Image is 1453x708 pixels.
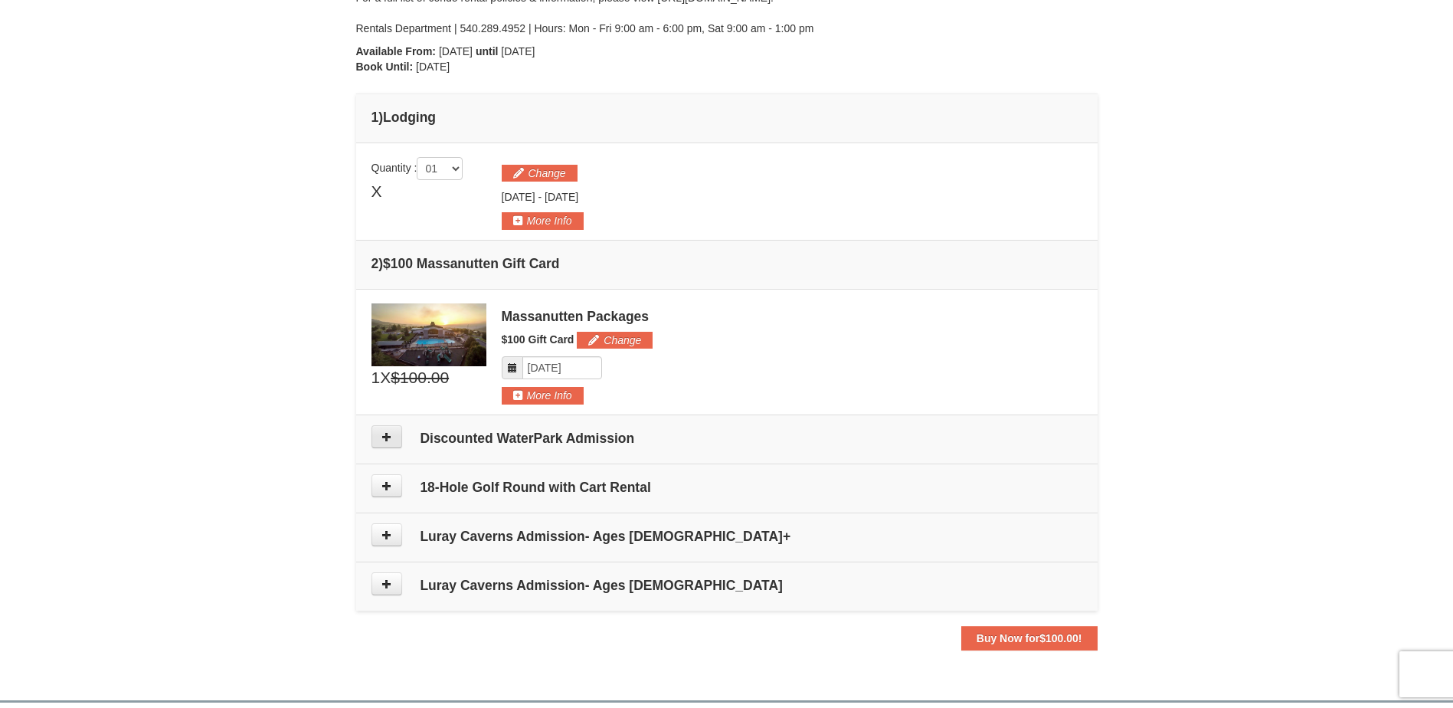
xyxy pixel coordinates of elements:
span: [DATE] [501,45,535,57]
strong: Buy Now for ! [977,632,1082,644]
strong: Book Until: [356,61,414,73]
span: $100.00 [1039,632,1078,644]
span: - [538,191,542,203]
h4: 18-Hole Golf Round with Cart Rental [371,480,1082,495]
span: [DATE] [439,45,473,57]
button: Change [502,165,578,182]
button: More Info [502,212,584,229]
strong: until [476,45,499,57]
span: X [380,366,391,389]
button: Buy Now for$100.00! [961,626,1098,651]
button: More Info [502,387,584,404]
h4: 1 Lodging [371,110,1082,125]
span: X [371,180,382,203]
h4: Luray Caverns Admission- Ages [DEMOGRAPHIC_DATA]+ [371,529,1082,544]
span: $100.00 [391,366,449,389]
span: ) [378,110,383,125]
span: 1 [371,366,381,389]
h4: Luray Caverns Admission- Ages [DEMOGRAPHIC_DATA] [371,578,1082,593]
span: [DATE] [416,61,450,73]
img: 6619879-1.jpg [371,303,486,366]
span: [DATE] [545,191,578,203]
div: Massanutten Packages [502,309,1082,324]
span: ) [378,256,383,271]
span: Quantity : [371,162,463,174]
span: $100 Gift Card [502,333,574,346]
h4: Discounted WaterPark Admission [371,431,1082,446]
strong: Available From: [356,45,437,57]
span: [DATE] [502,191,535,203]
button: Change [577,332,653,349]
h4: 2 $100 Massanutten Gift Card [371,256,1082,271]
